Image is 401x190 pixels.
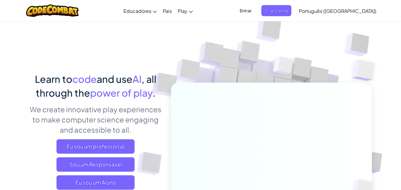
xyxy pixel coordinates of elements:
span: AI [132,73,141,85]
a: Educadores [120,3,160,19]
span: and use [97,73,132,85]
span: . [153,87,156,99]
a: Português ([GEOGRAPHIC_DATA]) [296,3,379,19]
a: Eu sou um professor(a) [56,139,135,154]
span: Learn to [35,73,72,85]
button: Criar Conta [261,5,291,16]
a: Sou um Responsável [56,157,135,172]
span: Play [178,8,187,14]
span: power of play [90,87,153,99]
img: Overlap cubes [340,45,392,96]
img: Overlap cubes [262,45,305,89]
a: Play [175,3,196,19]
span: Educadores [123,8,151,14]
p: We create innovative play experiences to make computer science engaging and accessible to all. [29,104,162,135]
button: Entrar [236,5,255,16]
button: Eu sou um Aluno [56,175,135,190]
img: CodeCombat logo [26,5,79,17]
span: Português ([GEOGRAPHIC_DATA]) [299,8,376,14]
a: Pais [160,3,175,19]
span: code [72,73,97,85]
